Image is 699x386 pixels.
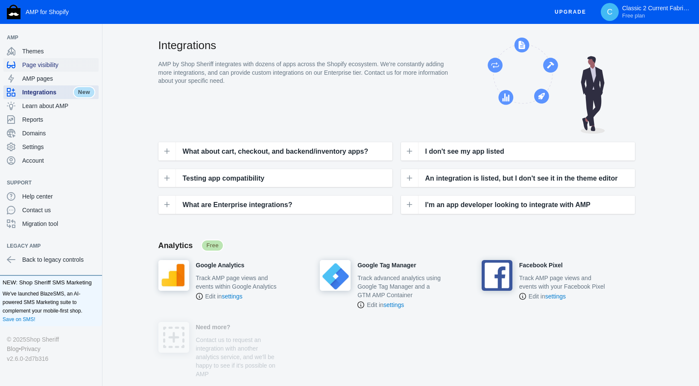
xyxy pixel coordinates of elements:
a: Google Analytics [196,260,245,269]
span: I'm an app developer looking to integrate with AMP [425,199,591,211]
span: Testing app compatibility [183,173,265,184]
a: Back to legacy controls [3,253,99,266]
a: Shop Sheriff [26,335,59,344]
div: v2.6.0-2d7b316 [7,354,95,363]
img: facebook-pixel_200x200.png [482,260,512,291]
span: Support [7,178,87,187]
span: Themes [22,47,95,56]
span: AMP for Shopify [26,9,69,15]
a: settings [383,301,404,308]
a: Settings [3,140,99,154]
img: google-analytics_200x200.png [158,260,189,291]
span: Edit in [367,301,404,309]
a: Domains [3,126,99,140]
span: Analytics [158,241,193,250]
h2: Integrations [158,38,450,53]
a: Page visibility [3,58,99,72]
span: Upgrade [555,4,586,20]
span: Contact us [22,206,95,214]
p: Classic 2 Current Fabrication [622,5,690,19]
span: New [73,86,95,98]
img: Shop Sheriff Logo [7,5,20,19]
span: Free [201,240,224,251]
span: Help center [22,192,95,201]
div: © 2025 [7,335,95,344]
a: AMP pages [3,72,99,85]
button: Upgrade [548,4,593,20]
button: Add a sales channel [87,244,100,248]
h4: Google Tag Manager [357,262,416,269]
h4: Need more? [196,324,231,331]
span: An integration is listed, but I don't see it in the theme editor [425,173,618,184]
a: settings [545,293,566,300]
a: Facebook Pixel [519,260,563,269]
a: Account [3,154,99,167]
a: settings [222,293,242,300]
p: Contact us to request an integration with another analytics service, and we'll be happy to see if... [196,336,282,378]
span: Domains [22,129,95,137]
span: Back to legacy controls [22,255,95,264]
a: Migration tool [3,217,99,231]
span: I don't see my app listed [425,146,504,157]
span: Page visibility [22,61,95,69]
span: Legacy AMP [7,242,87,250]
a: Google Tag Manager [357,260,416,269]
a: Contact us [3,203,99,217]
span: Free plan [622,12,645,19]
span: AMP [7,33,87,42]
a: IntegrationsNew [3,85,99,99]
span: Settings [22,143,95,151]
div: • [7,344,95,354]
h4: Google Analytics [196,262,245,269]
a: Save on SMS! [3,315,35,324]
a: Privacy [21,344,41,354]
a: Themes [3,44,99,58]
img: google-tag-manager_150x150.png [320,260,351,291]
span: Account [22,156,95,165]
span: Reports [22,115,95,124]
button: Add a sales channel [87,181,100,184]
p: AMP by Shop Sheriff integrates with dozens of apps across the Shopify ecosystem. We're constantly... [158,60,450,85]
span: Edit in [205,292,243,301]
a: Reports [3,113,99,126]
p: Track advanced analytics using Google Tag Manager and a GTM AMP Container [357,274,444,299]
span: What about cart, checkout, and backend/inventory apps? [183,146,369,157]
span: AMP pages [22,74,95,83]
span: C [605,8,614,16]
span: Integrations [22,88,73,96]
a: Learn about AMP [3,99,99,113]
h4: Facebook Pixel [519,262,563,269]
p: Track AMP page views and events within Google Analytics [196,274,282,291]
span: Learn about AMP [22,102,95,110]
button: Add a sales channel [87,36,100,39]
iframe: Drift Widget Chat Controller [656,343,689,376]
span: What are Enterprise integrations? [183,199,292,211]
p: Track AMP page views and events with your Facebook Pixel [519,274,605,291]
a: Blog [7,344,19,354]
span: Migration tool [22,219,95,228]
span: Edit in [529,292,566,301]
